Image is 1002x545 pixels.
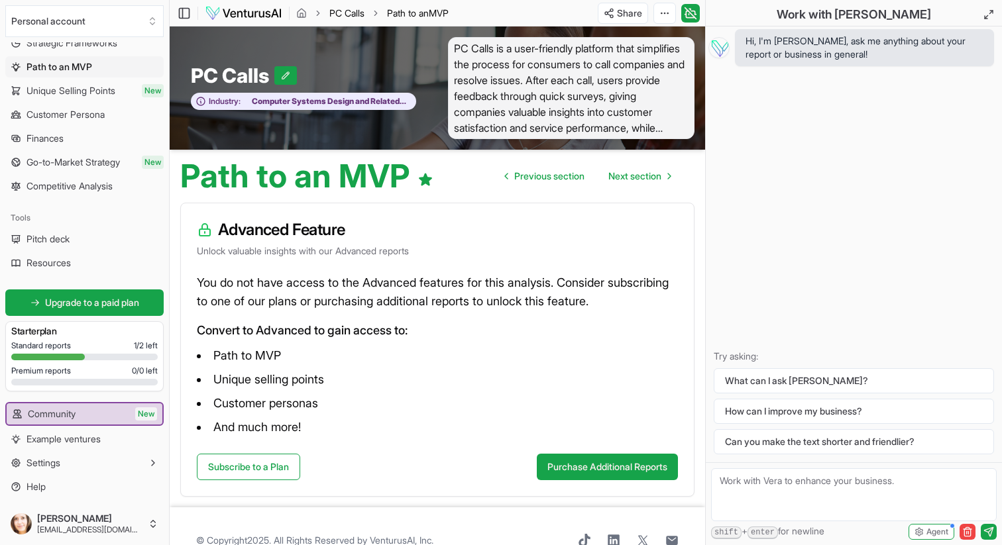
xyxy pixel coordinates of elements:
[28,407,76,421] span: Community
[209,96,241,107] span: Industry:
[5,508,164,540] button: [PERSON_NAME][EMAIL_ADDRESS][DOMAIN_NAME]
[5,428,164,450] a: Example ventures
[37,513,142,524] span: [PERSON_NAME]
[134,340,158,351] span: 1 / 2 left
[296,7,449,20] nav: breadcrumb
[132,366,158,376] span: 0 / 0 left
[5,32,164,54] a: Strategic Frameworks
[37,524,142,535] span: [EMAIL_ADDRESS][DOMAIN_NAME]
[197,219,678,240] h3: Advanced Feature
[598,163,681,189] a: Go to next page
[537,454,678,480] button: Purchase Additional Reports
[714,429,994,454] button: Can you make the text shorter and friendlier?
[5,152,164,173] a: Go-to-Market StrategyNew
[27,256,71,270] span: Resources
[197,244,678,258] p: Unlock valuable insights with our Advanced reports
[708,37,730,58] img: Vera
[27,84,115,97] span: Unique Selling Points
[5,289,164,316] a: Upgrade to a paid plan
[205,5,282,21] img: logo
[5,452,164,473] button: Settings
[711,526,742,539] kbd: shift
[142,84,164,97] span: New
[5,5,164,37] button: Select an organization
[197,321,678,340] p: Convert to Advanced to gain access to:
[387,7,429,19] span: Path to an
[608,170,661,183] span: Next section
[5,104,164,125] a: Customer Persona
[197,454,300,480] a: Subscribe to a Plan
[45,296,139,309] span: Upgrade to a paid plan
[142,156,164,169] span: New
[711,524,824,539] span: + for newline
[27,36,117,50] span: Strategic Frameworks
[5,56,164,77] a: Path to an MVP
[27,456,60,470] span: Settings
[746,34,983,61] span: Hi, I'm [PERSON_NAME], ask me anything about your report or business in general!
[27,179,113,193] span: Competitive Analysis
[27,480,46,493] span: Help
[191,93,416,111] button: Industry:Computer Systems Design and Related Services
[494,163,595,189] a: Go to previous page
[11,513,32,534] img: ACg8ocJT506QIl5nQ2c9WTK8AJyCGhiITjoepCxKL4fqj4HX7pT7oiVk=s96-c
[5,128,164,149] a: Finances
[7,403,162,424] a: CommunityNew
[27,432,101,446] span: Example ventures
[27,232,70,246] span: Pitch deck
[197,417,678,438] li: And much more!
[11,366,71,376] span: Premium reports
[197,369,678,390] li: Unique selling points
[494,163,681,189] nav: pagination
[27,132,64,145] span: Finances
[514,170,584,183] span: Previous section
[5,228,164,250] a: Pitch deck
[5,80,164,101] a: Unique Selling PointsNew
[448,37,695,139] span: PC Calls is a user-friendly platform that simplifies the process for consumers to call companies ...
[714,399,994,424] button: How can I improve my business?
[748,526,778,539] kbd: enter
[27,156,120,169] span: Go-to-Market Strategy
[180,160,433,192] h1: Path to an MVP
[926,526,948,537] span: Agent
[11,340,71,351] span: Standard reports
[27,108,105,121] span: Customer Persona
[135,407,157,421] span: New
[777,5,931,24] h2: Work with [PERSON_NAME]
[197,273,678,311] p: You do not have access to the Advanced features for this analysis. Consider subscribing to one of...
[617,7,642,20] span: Share
[11,324,158,338] h3: Starter plan
[387,7,449,20] span: Path to anMVP
[5,476,164,497] a: Help
[714,368,994,393] button: What can I ask [PERSON_NAME]?
[329,7,364,20] a: PC Calls
[197,345,678,366] li: Path to MVP
[197,393,678,414] li: Customer personas
[191,64,274,87] span: PC Calls
[598,3,648,24] button: Share
[714,350,994,363] p: Try asking:
[241,96,409,107] span: Computer Systems Design and Related Services
[5,207,164,228] div: Tools
[909,524,954,540] button: Agent
[5,175,164,197] a: Competitive Analysis
[5,252,164,273] a: Resources
[27,60,92,74] span: Path to an MVP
